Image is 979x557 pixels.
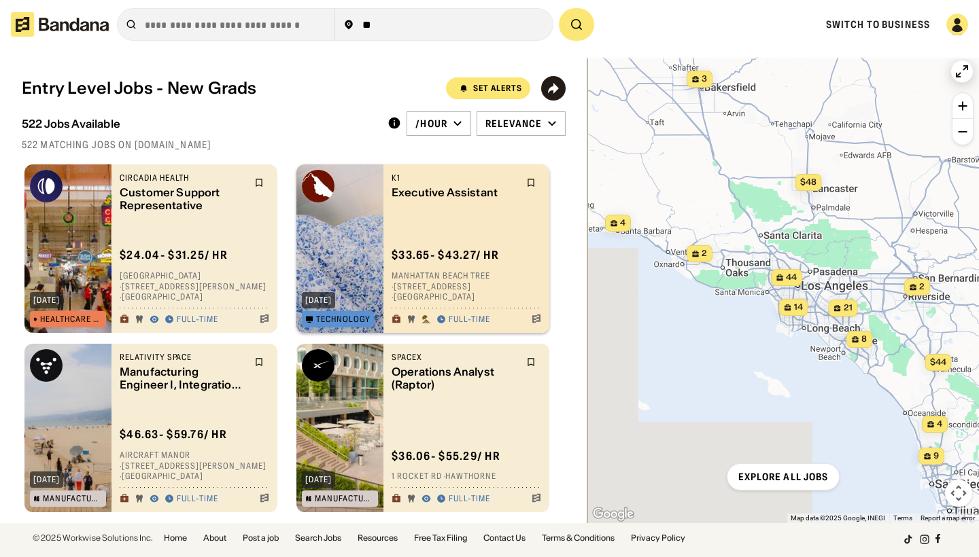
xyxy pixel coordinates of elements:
[33,296,60,304] div: [DATE]
[893,514,912,522] a: Terms (opens in new tab)
[302,170,334,202] img: K1 logo
[800,177,817,187] span: $48
[794,302,803,313] span: 14
[392,173,518,183] div: K1
[392,471,541,482] div: 1 Rocket Rd · Hawthorne
[919,281,925,293] span: 2
[930,357,946,367] span: $44
[30,349,63,382] img: Relativity Space logo
[177,315,218,325] div: Full-time
[844,302,853,314] span: 21
[358,534,398,542] a: Resources
[164,534,187,542] a: Home
[591,505,636,523] a: Open this area in Google Maps (opens a new window)
[473,84,522,92] div: Set Alerts
[316,315,371,323] div: Technology
[449,315,490,325] div: Full-time
[414,534,467,542] a: Free Tax Filing
[826,18,930,31] a: Switch to Business
[786,272,797,283] span: 44
[738,472,829,482] div: Explore all jobs
[120,271,269,303] div: [GEOGRAPHIC_DATA] · [STREET_ADDRESS][PERSON_NAME] · [GEOGRAPHIC_DATA]
[120,352,246,363] div: Relativity Space
[937,418,942,430] span: 4
[702,248,707,259] span: 2
[591,505,636,523] img: Google
[392,352,518,363] div: SpaceX
[203,534,226,542] a: About
[22,159,566,523] div: grid
[120,186,246,212] div: Customer Support Representative
[620,217,625,229] span: 4
[40,315,103,323] div: Healthcare & Mental Health
[22,79,257,98] div: Entry Level Jobs - New Grads
[120,428,227,442] div: $ 46.63 - $59.76 / hr
[945,480,972,507] button: Map camera controls
[120,249,228,263] div: $ 24.04 - $31.25 / hr
[120,450,269,482] div: Aircraft Manor · [STREET_ADDRESS][PERSON_NAME] · [GEOGRAPHIC_DATA]
[861,334,867,345] span: 8
[392,449,500,463] div: $ 36.06 - $55.29 / hr
[302,349,334,382] img: SpaceX logo
[295,534,341,542] a: Search Jobs
[30,170,63,202] img: Circadia Health logo
[120,173,246,183] div: Circadia Health
[631,534,685,542] a: Privacy Policy
[449,494,490,505] div: Full-time
[485,118,542,130] div: Relevance
[120,365,246,391] div: Manufacturing Engineer I, Integration & Test
[43,495,102,503] div: Manufacturing
[791,514,885,522] span: Map data ©2025 Google, INEGI
[315,495,374,503] div: Manufacturing
[33,475,60,484] div: [DATE]
[392,271,541,303] div: Manhattan Beach Tree · [STREET_ADDRESS] · [GEOGRAPHIC_DATA]
[11,12,109,37] img: Bandana logotype
[392,186,518,199] div: Executive Assistant
[22,139,566,151] div: 522 matching jobs on [DOMAIN_NAME]
[305,296,332,304] div: [DATE]
[243,534,279,542] a: Post a job
[933,450,939,462] span: 9
[542,534,615,542] a: Terms & Conditions
[702,73,707,85] span: 3
[33,534,153,542] div: © 2025 Workwise Solutions Inc.
[177,494,218,505] div: Full-time
[483,534,526,542] a: Contact Us
[305,475,332,484] div: [DATE]
[921,514,975,522] a: Report a map error
[392,249,499,263] div: $ 33.65 - $43.27 / hr
[392,365,518,391] div: Operations Analyst (Raptor)
[415,118,447,130] div: /hour
[22,118,120,130] div: 522 Jobs Available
